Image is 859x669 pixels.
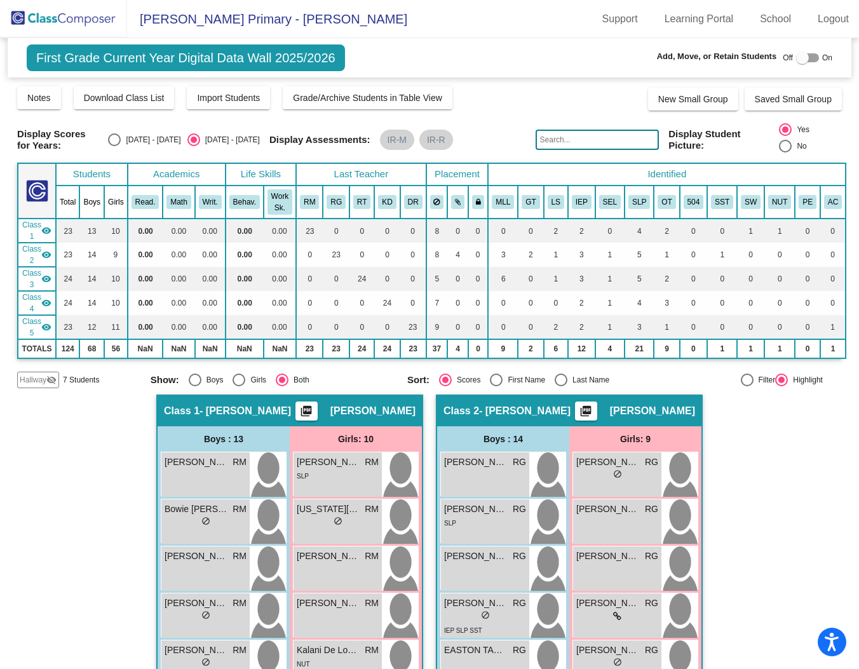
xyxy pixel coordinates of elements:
td: 0 [447,291,468,315]
td: 0 [820,243,846,267]
td: 0 [518,291,543,315]
td: 0.00 [264,219,296,243]
td: 0 [820,267,846,291]
th: Gifted and Talented (Reach) [518,186,543,219]
button: Grade/Archive Students in Table View [283,86,452,109]
button: Print Students Details [575,402,597,421]
td: 10 [104,291,128,315]
div: Both [288,374,309,386]
span: Class 1 [22,219,41,242]
td: 8 [426,243,448,267]
td: 0 [795,291,820,315]
th: Attendance Concerns [820,186,846,219]
td: 0 [400,219,426,243]
button: New Small Group [648,88,738,111]
td: 1 [737,339,764,358]
td: Darci Raymond - Raymond [18,315,56,339]
td: 0 [544,291,568,315]
td: 0 [488,315,518,339]
td: 6 [544,339,568,358]
td: 0 [795,267,820,291]
td: 0 [374,243,400,267]
td: 0 [296,291,323,315]
td: 2 [654,219,679,243]
td: 3 [568,267,595,291]
th: Total [56,186,79,219]
td: 0 [349,315,374,339]
td: 14 [79,291,104,315]
td: 0 [707,219,737,243]
span: Hallway [20,374,46,386]
td: 24 [56,291,79,315]
mat-radio-group: Select an option [108,133,259,146]
div: Filter [754,374,776,386]
th: Keep with students [447,186,468,219]
div: Yes [792,124,809,135]
td: 124 [56,339,79,358]
span: Download Class List [84,93,165,103]
td: TOTALS [18,339,56,358]
td: 0.00 [163,291,194,315]
button: Behav. [229,195,260,209]
mat-icon: picture_as_pdf [578,405,593,422]
td: 0 [707,267,737,291]
td: 0 [764,267,795,291]
th: Students [56,163,128,186]
td: 23 [400,339,426,358]
td: 0.00 [128,243,163,267]
td: 7 [426,291,448,315]
td: 0 [468,267,489,291]
td: 0 [374,219,400,243]
td: 0 [764,243,795,267]
button: SLP [628,195,650,209]
td: 0 [680,339,708,358]
td: 2 [568,315,595,339]
button: Read. [132,195,159,209]
td: 4 [595,339,625,358]
td: 0.00 [128,315,163,339]
td: 5 [625,243,654,267]
td: 0 [488,219,518,243]
td: 0 [400,267,426,291]
td: 0 [296,315,323,339]
td: 6 [488,267,518,291]
td: 0.00 [195,267,226,291]
td: 5 [426,267,448,291]
td: 2 [568,291,595,315]
th: Ricki Moynihan-Downs [296,186,323,219]
button: RM [300,195,319,209]
td: 0 [447,267,468,291]
td: 0 [820,291,846,315]
th: Keep with teacher [468,186,489,219]
th: Placement [426,163,489,186]
td: Rayna Gibson - Rayna Gibson [18,243,56,267]
td: 0 [795,243,820,267]
td: 0 [323,291,349,315]
td: 0.00 [226,219,264,243]
div: Scores [452,374,480,386]
td: 0 [468,315,489,339]
td: 23 [323,243,349,267]
td: 2 [518,243,543,267]
button: Writ. [199,195,222,209]
td: 1 [595,315,625,339]
td: 0 [447,315,468,339]
td: 0 [737,267,764,291]
td: 9 [488,339,518,358]
td: 0 [323,267,349,291]
td: NaN [128,339,163,358]
button: LS [548,195,564,209]
td: 4 [625,291,654,315]
td: 0.00 [195,219,226,243]
td: 5 [625,267,654,291]
td: 0 [737,243,764,267]
td: 24 [56,267,79,291]
span: Display Scores for Years: [17,128,98,151]
button: GT [522,195,539,209]
td: 0 [323,315,349,339]
td: 0.00 [128,291,163,315]
span: On [822,52,832,64]
td: 0.00 [264,291,296,315]
span: Saved Small Group [755,94,832,104]
span: Grade/Archive Students in Table View [293,93,442,103]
